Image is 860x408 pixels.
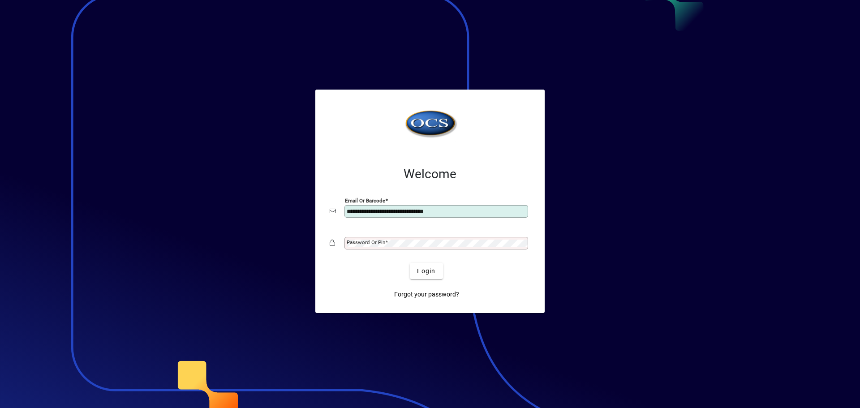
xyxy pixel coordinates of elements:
span: Forgot your password? [394,290,459,299]
h2: Welcome [330,167,530,182]
span: Login [417,266,435,276]
a: Forgot your password? [391,286,463,302]
mat-label: Email or Barcode [345,198,385,204]
button: Login [410,263,443,279]
mat-label: Password or Pin [347,239,385,245]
